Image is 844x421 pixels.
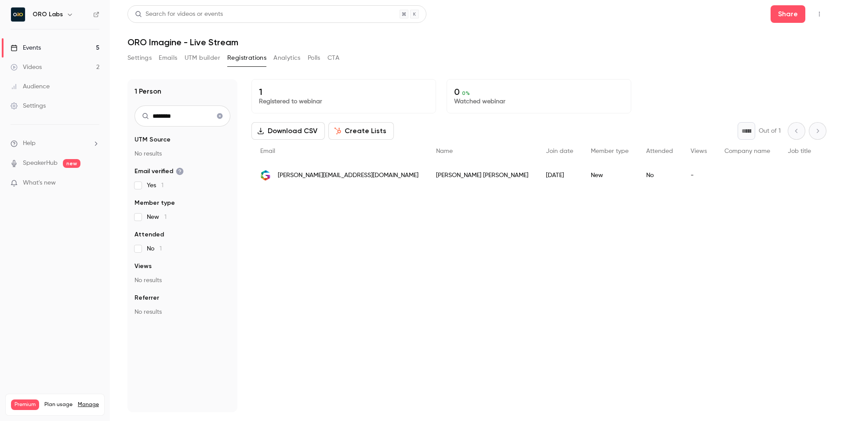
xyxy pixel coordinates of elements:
[135,230,164,239] span: Attended
[135,86,161,97] h1: 1 Person
[78,401,99,408] a: Manage
[161,182,164,189] span: 1
[135,10,223,19] div: Search for videos or events
[454,87,624,97] p: 0
[591,148,629,154] span: Member type
[135,135,230,316] section: facet-groups
[135,294,159,302] span: Referrer
[427,163,537,188] div: [PERSON_NAME] [PERSON_NAME]
[213,109,227,123] button: Clear search
[127,51,152,65] button: Settings
[11,82,50,91] div: Audience
[251,122,325,140] button: Download CSV
[63,159,80,168] span: new
[637,163,682,188] div: No
[33,10,63,19] h6: ORO Labs
[260,148,275,154] span: Email
[185,51,220,65] button: UTM builder
[691,148,707,154] span: Views
[259,97,429,106] p: Registered to webinar
[147,181,164,190] span: Yes
[227,51,266,65] button: Registrations
[135,149,230,158] p: No results
[537,163,582,188] div: [DATE]
[327,51,339,65] button: CTA
[135,199,175,207] span: Member type
[328,122,394,140] button: Create Lists
[436,148,453,154] span: Name
[259,87,429,97] p: 1
[260,170,271,181] img: gatekeeperhq.com
[771,5,805,23] button: Share
[724,148,770,154] span: Company name
[278,171,418,180] span: [PERSON_NAME][EMAIL_ADDRESS][DOMAIN_NAME]
[582,163,637,188] div: New
[273,51,301,65] button: Analytics
[11,44,41,52] div: Events
[462,90,470,96] span: 0 %
[788,148,811,154] span: Job title
[147,244,162,253] span: No
[11,139,99,148] li: help-dropdown-opener
[11,399,39,410] span: Premium
[135,276,230,285] p: No results
[11,102,46,110] div: Settings
[89,179,99,187] iframe: Noticeable Trigger
[135,262,152,271] span: Views
[682,163,716,188] div: -
[23,178,56,188] span: What's new
[759,127,781,135] p: Out of 1
[23,139,36,148] span: Help
[159,51,177,65] button: Emails
[23,159,58,168] a: SpeakerHub
[135,308,230,316] p: No results
[11,7,25,22] img: ORO Labs
[147,213,167,221] span: New
[127,37,826,47] h1: ORO Imagine - Live Stream
[454,97,624,106] p: Watched webinar
[308,51,320,65] button: Polls
[646,148,673,154] span: Attended
[164,214,167,220] span: 1
[11,63,42,72] div: Videos
[135,135,171,144] span: UTM Source
[44,401,73,408] span: Plan usage
[546,148,573,154] span: Join date
[160,246,162,252] span: 1
[135,167,184,176] span: Email verified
